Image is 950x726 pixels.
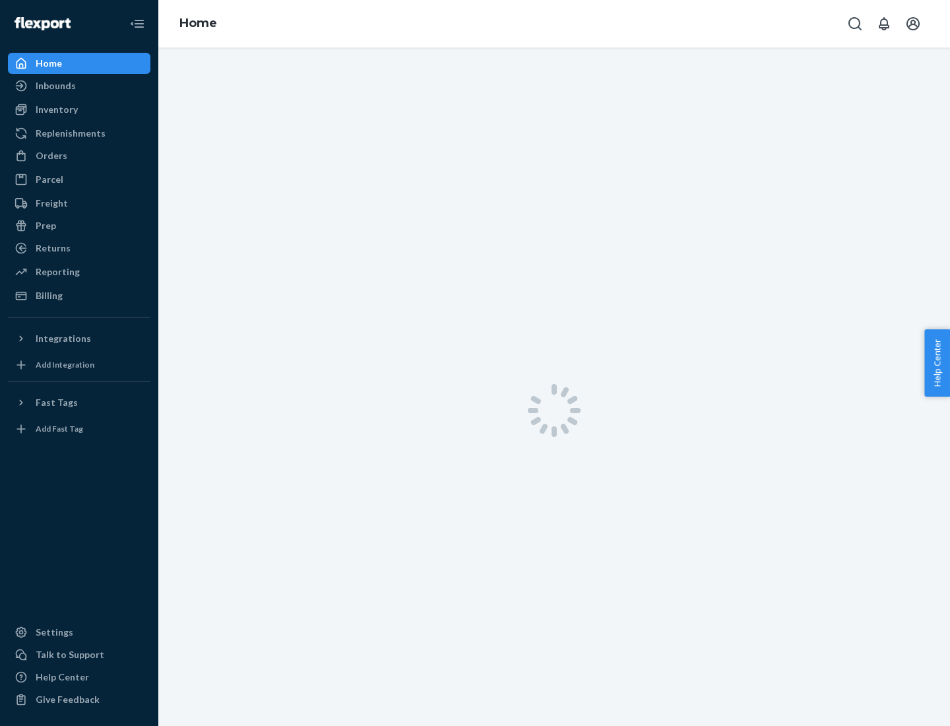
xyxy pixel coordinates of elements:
a: Returns [8,238,150,259]
div: Replenishments [36,127,106,140]
button: Integrations [8,328,150,349]
div: Home [36,57,62,70]
div: Inventory [36,103,78,116]
img: Flexport logo [15,17,71,30]
div: Give Feedback [36,693,100,706]
button: Help Center [924,329,950,397]
div: Billing [36,289,63,302]
div: Add Integration [36,359,94,370]
div: Returns [36,242,71,255]
button: Give Feedback [8,689,150,710]
a: Orders [8,145,150,166]
div: Settings [36,626,73,639]
a: Talk to Support [8,644,150,665]
div: Talk to Support [36,648,104,661]
a: Add Fast Tag [8,418,150,440]
a: Inbounds [8,75,150,96]
a: Home [8,53,150,74]
div: Fast Tags [36,396,78,409]
div: Add Fast Tag [36,423,83,434]
a: Settings [8,622,150,643]
button: Fast Tags [8,392,150,413]
a: Help Center [8,667,150,688]
button: Open account menu [900,11,926,37]
div: Help Center [36,671,89,684]
a: Reporting [8,261,150,282]
div: Freight [36,197,68,210]
a: Replenishments [8,123,150,144]
button: Open notifications [871,11,897,37]
ol: breadcrumbs [169,5,228,43]
div: Integrations [36,332,91,345]
div: Inbounds [36,79,76,92]
a: Add Integration [8,354,150,376]
div: Parcel [36,173,63,186]
a: Inventory [8,99,150,120]
a: Billing [8,285,150,306]
a: Prep [8,215,150,236]
button: Open Search Box [842,11,868,37]
div: Prep [36,219,56,232]
div: Orders [36,149,67,162]
button: Close Navigation [124,11,150,37]
a: Home [179,16,217,30]
div: Reporting [36,265,80,279]
a: Parcel [8,169,150,190]
a: Freight [8,193,150,214]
